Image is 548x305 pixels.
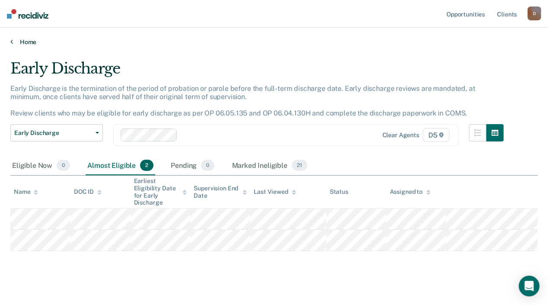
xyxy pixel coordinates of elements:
div: Supervision End Date [194,185,247,199]
span: 0 [57,160,70,171]
span: D5 [423,128,450,142]
button: Early Discharge [10,124,103,141]
span: 0 [201,160,214,171]
button: D [527,6,541,20]
div: Name [14,188,38,196]
p: Early Discharge is the termination of the period of probation or parole before the full-term disc... [10,84,475,118]
div: Eligible Now0 [10,156,72,175]
div: Clear agents [382,132,419,139]
a: Home [10,38,538,46]
span: 21 [292,160,307,171]
div: Early Discharge [10,60,503,84]
span: Early Discharge [14,129,92,137]
span: 2 [140,160,153,171]
div: Last Viewed [254,188,296,196]
div: Pending0 [169,156,216,175]
div: Open Intercom Messenger [519,276,539,296]
div: Almost Eligible2 [86,156,155,175]
div: Assigned to [389,188,430,196]
div: Status [330,188,348,196]
div: DOC ID [74,188,102,196]
img: Recidiviz [7,9,48,19]
div: Earliest Eligibility Date for Early Discharge [134,177,187,206]
div: Marked Ineligible21 [230,156,309,175]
